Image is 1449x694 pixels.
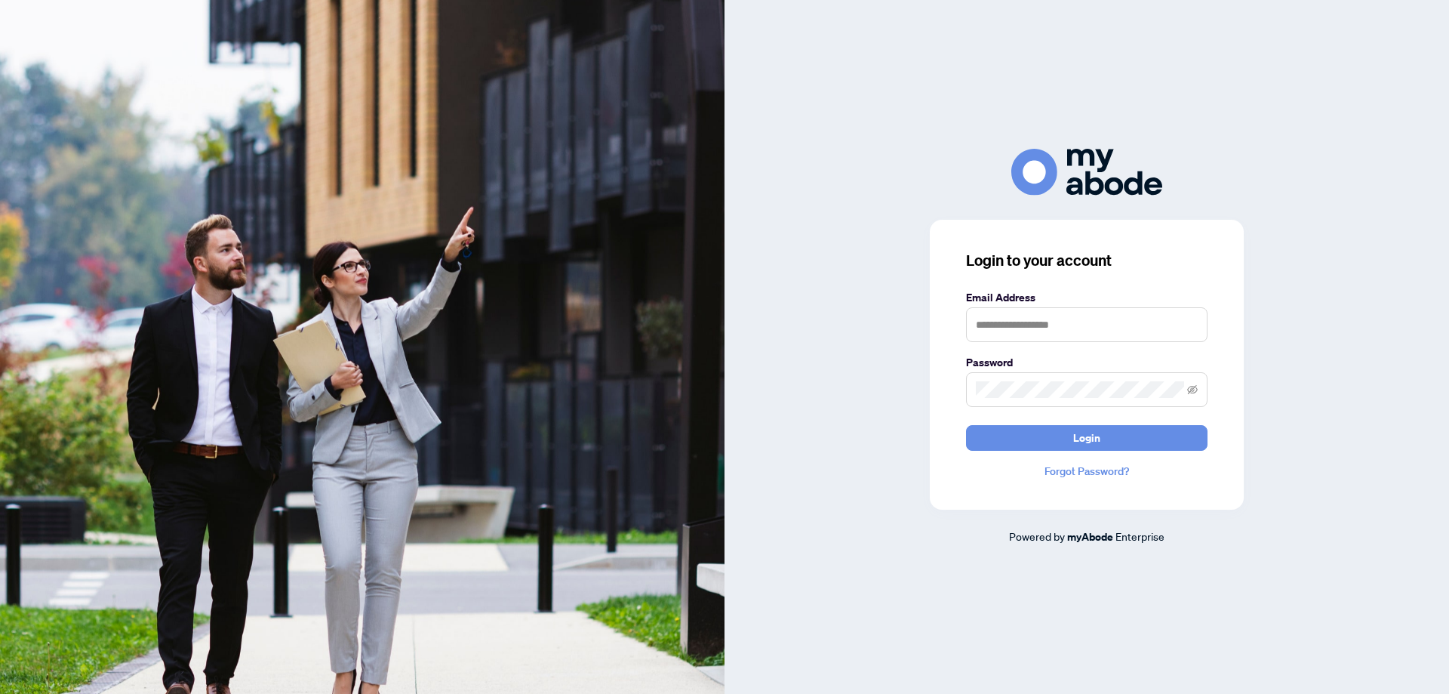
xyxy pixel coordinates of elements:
[1009,529,1065,543] span: Powered by
[966,250,1207,271] h3: Login to your account
[966,354,1207,371] label: Password
[1187,384,1198,395] span: eye-invisible
[966,463,1207,480] a: Forgot Password?
[966,289,1207,306] label: Email Address
[1073,426,1100,450] span: Login
[1011,149,1162,195] img: ma-logo
[1067,529,1113,545] a: myAbode
[966,425,1207,451] button: Login
[1115,529,1164,543] span: Enterprise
